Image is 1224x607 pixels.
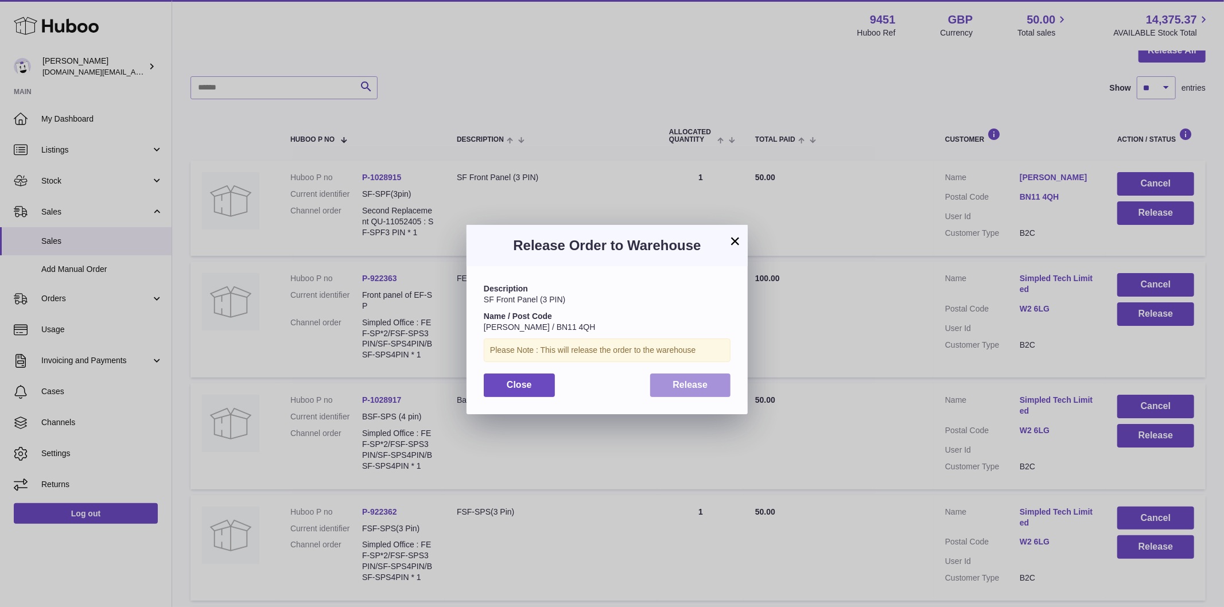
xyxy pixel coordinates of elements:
[650,373,731,397] button: Release
[507,380,532,390] span: Close
[484,373,555,397] button: Close
[484,312,552,321] strong: Name / Post Code
[484,338,730,362] div: Please Note : This will release the order to the warehouse
[484,236,730,255] h3: Release Order to Warehouse
[673,380,708,390] span: Release
[728,234,742,248] button: ×
[484,295,565,304] span: SF Front Panel (3 PIN)
[484,322,596,332] span: [PERSON_NAME] / BN11 4QH
[484,284,528,293] strong: Description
